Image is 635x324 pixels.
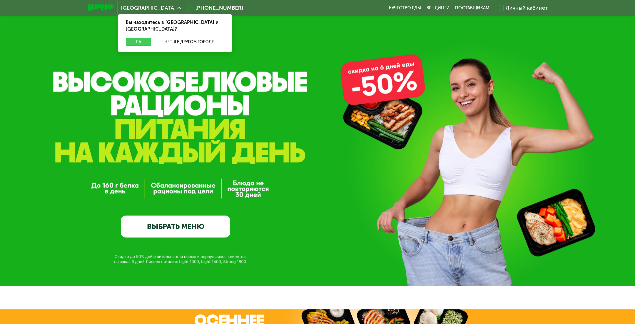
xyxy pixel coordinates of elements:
span: [GEOGRAPHIC_DATA] [121,5,176,11]
a: Качество еды [389,5,421,11]
a: [PHONE_NUMBER] [185,4,243,12]
button: Да [126,38,151,46]
div: поставщикам [455,5,489,11]
div: Личный кабинет [506,4,548,12]
div: Вы находитесь в [GEOGRAPHIC_DATA] и [GEOGRAPHIC_DATA]? [118,14,232,38]
a: Вендинги [426,5,450,11]
button: Нет, я в другом городе [154,38,224,46]
a: ВЫБРАТЬ МЕНЮ [121,216,230,238]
